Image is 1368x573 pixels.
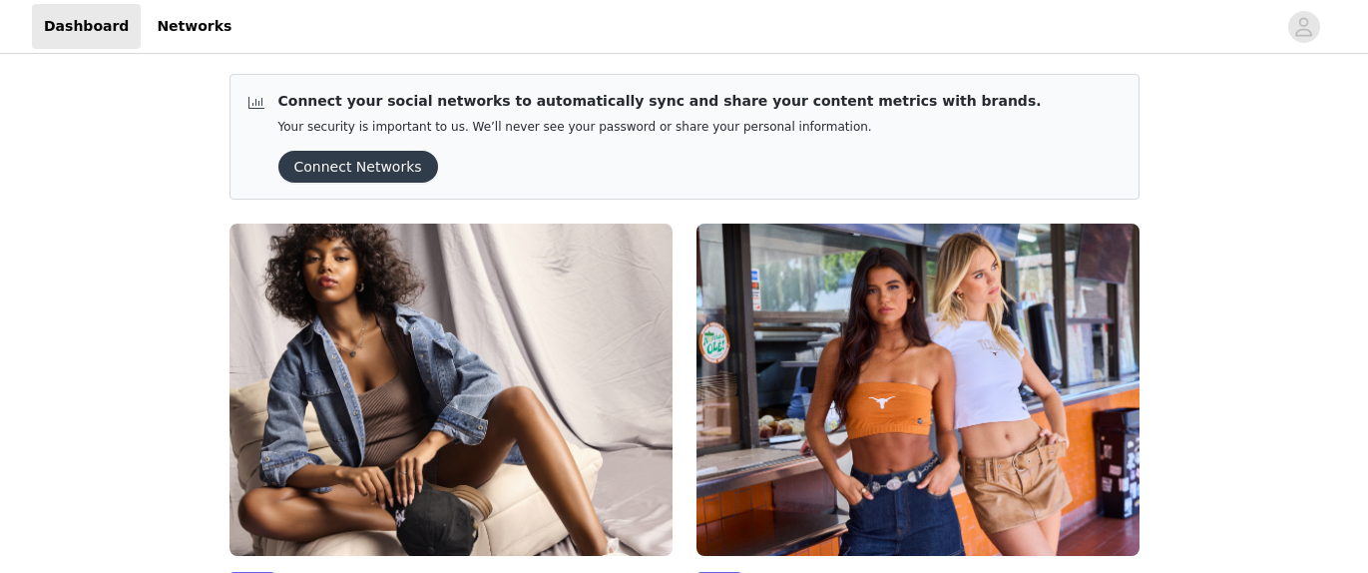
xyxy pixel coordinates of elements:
[278,91,1042,112] p: Connect your social networks to automatically sync and share your content metrics with brands.
[1294,11,1313,43] div: avatar
[278,151,438,183] button: Connect Networks
[696,224,1140,556] img: Windsor
[278,120,1042,135] p: Your security is important to us. We’ll never see your password or share your personal information.
[145,4,243,49] a: Networks
[32,4,141,49] a: Dashboard
[229,224,673,556] img: Windsor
